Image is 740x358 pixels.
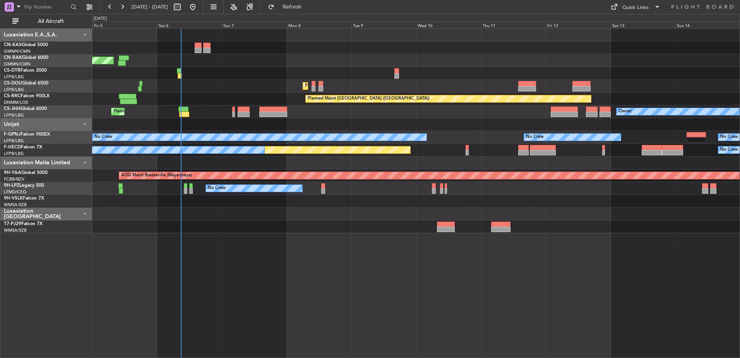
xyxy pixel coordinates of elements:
[4,222,21,226] span: T7-PJ29
[4,68,47,73] a: CS-DTRFalcon 2000
[4,189,26,195] a: LFMD/CEQ
[4,202,27,208] a: WMSA/SZB
[264,1,311,13] button: Refresh
[208,182,226,194] div: No Crew
[4,151,24,157] a: LFPB/LBG
[287,21,351,28] div: Mon 8
[4,107,47,111] a: CS-JHHGlobal 6000
[94,15,107,22] div: [DATE]
[526,131,544,143] div: No Crew
[4,81,22,86] span: CS-DOU
[4,94,21,98] span: CS-RRC
[4,94,50,98] a: CS-RRCFalcon 900LX
[611,21,675,28] div: Sat 13
[308,93,430,105] div: Planned Maint [GEOGRAPHIC_DATA] ([GEOGRAPHIC_DATA])
[276,4,308,10] span: Refresh
[4,170,48,175] a: 9H-YAAGlobal 5000
[618,106,632,117] div: Owner
[4,81,48,86] a: CS-DOUGlobal 6500
[4,145,42,150] a: F-HECDFalcon 7X
[416,21,481,28] div: Wed 10
[4,227,27,233] a: WMSA/SZB
[351,21,416,28] div: Tue 9
[4,176,24,182] a: FCBB/BZV
[94,131,112,143] div: No Crew
[24,1,68,13] input: Trip Number
[4,132,50,137] a: F-GPNJFalcon 900EX
[4,107,21,111] span: CS-JHH
[157,21,222,28] div: Sat 6
[4,48,31,54] a: GMMN/CMN
[607,1,664,13] button: Quick Links
[4,100,28,105] a: DNMM/LOS
[4,196,44,201] a: 9H-VSLKFalcon 7X
[222,21,286,28] div: Sun 7
[720,144,738,156] div: No Crew
[4,43,22,47] span: CN-KAS
[9,15,84,28] button: All Aircraft
[4,112,24,118] a: LFPB/LBG
[4,138,24,144] a: LFPB/LBG
[720,131,738,143] div: No Crew
[20,19,82,24] span: All Aircraft
[4,132,21,137] span: F-GPNJ
[4,55,22,60] span: CN-RAK
[113,106,235,117] div: Planned Maint [GEOGRAPHIC_DATA] ([GEOGRAPHIC_DATA])
[4,183,44,188] a: 9H-LPZLegacy 500
[132,3,168,10] span: [DATE] - [DATE]
[4,74,24,80] a: LFPB/LBG
[305,80,427,92] div: Planned Maint [GEOGRAPHIC_DATA] ([GEOGRAPHIC_DATA])
[4,55,48,60] a: CN-RAKGlobal 6000
[4,87,24,93] a: LFPB/LBG
[4,196,23,201] span: 9H-VSLK
[675,21,740,28] div: Sun 14
[92,21,157,28] div: Fri 5
[4,61,31,67] a: GMMN/CMN
[4,68,21,73] span: CS-DTR
[546,21,610,28] div: Fri 12
[4,222,43,226] a: T7-PJ29Falcon 7X
[4,170,21,175] span: 9H-YAA
[622,4,649,12] div: Quick Links
[4,43,48,47] a: CN-KASGlobal 5000
[4,183,19,188] span: 9H-LPZ
[121,170,192,181] div: AOG Maint Brazzaville (Maya-maya)
[4,145,21,150] span: F-HECD
[481,21,546,28] div: Thu 11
